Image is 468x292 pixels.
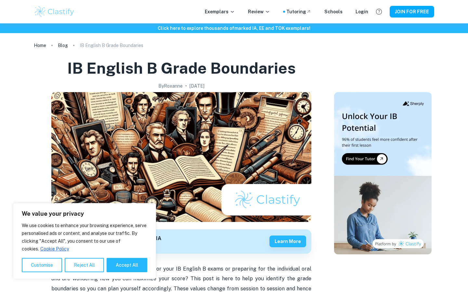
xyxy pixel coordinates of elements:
[1,25,467,32] h6: Click here to explore thousands of marked IA, EE and TOK exemplars !
[205,8,235,15] p: Exemplars
[13,203,156,279] div: We value your privacy
[324,8,343,15] a: Schools
[185,82,187,90] p: •
[22,210,147,218] p: We value your privacy
[80,42,143,49] p: IB English B Grade Boundaries
[356,8,368,15] a: Login
[67,58,296,79] h1: IB English B Grade Boundaries
[189,82,204,90] h2: [DATE]
[248,8,270,15] p: Review
[34,5,75,18] img: Clastify logo
[373,6,384,17] button: Help and Feedback
[51,92,311,222] img: IB English B Grade Boundaries cover image
[34,41,46,50] a: Home
[269,236,306,247] button: Learn more
[107,258,147,272] button: Accept All
[162,275,185,282] span: our score
[65,258,104,272] button: Reject All
[334,92,432,254] img: Thumbnail
[40,246,69,252] a: Cookie Policy
[286,8,311,15] a: Tutoring
[22,258,62,272] button: Customise
[58,41,68,50] a: Blog
[158,82,183,90] h2: By Roxanne
[22,222,147,253] p: We use cookies to enhance your browsing experience, serve personalised ads or content, and analys...
[51,229,311,254] a: Get feedback on yourEnglish B IAMarked only by official IB examinersLearn more
[390,6,434,18] button: JOIN FOR FREE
